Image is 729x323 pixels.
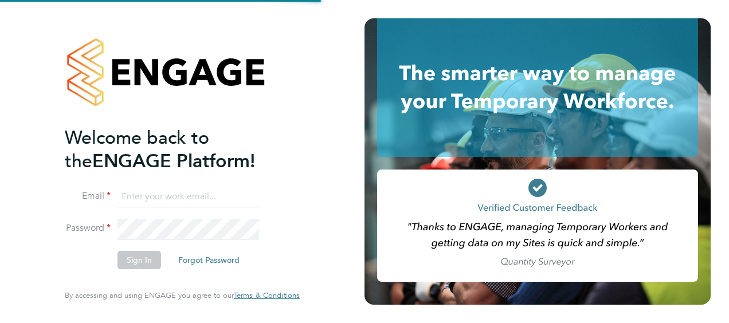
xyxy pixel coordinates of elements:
span: By accessing and using ENGAGE you agree to our [65,290,300,300]
span: Terms & Conditions [234,290,300,300]
label: Password [65,222,111,234]
input: Enter your work email... [117,187,259,207]
h2: ENGAGE Platform! [65,126,288,173]
label: Email [65,190,111,202]
button: Sign In [117,251,161,269]
span: Welcome back to the [65,127,209,172]
button: Forgot Password [169,251,249,269]
a: Terms & Conditions [234,291,300,300]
